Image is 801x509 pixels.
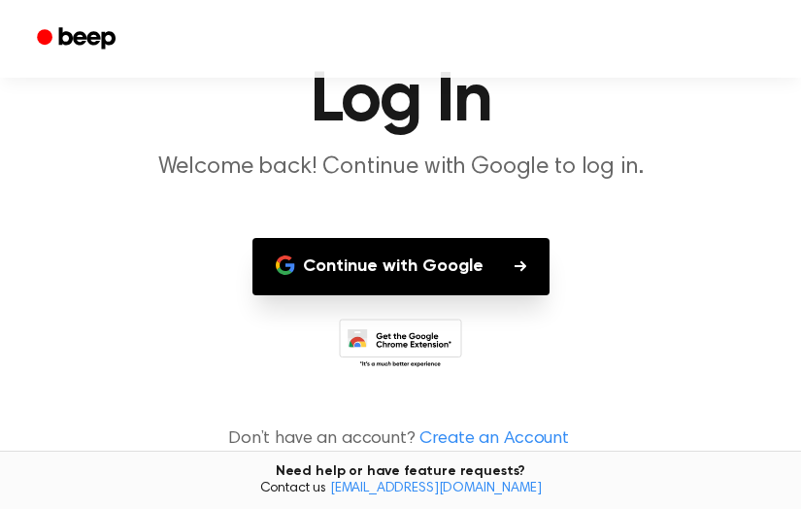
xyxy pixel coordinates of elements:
[23,20,133,58] a: Beep
[23,66,778,136] h1: Log In
[23,426,778,453] p: Don’t have an account?
[252,238,550,295] button: Continue with Google
[28,152,774,184] p: Welcome back! Continue with Google to log in.
[419,426,569,453] a: Create an Account
[12,481,789,498] span: Contact us
[330,482,542,495] a: [EMAIL_ADDRESS][DOMAIN_NAME]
